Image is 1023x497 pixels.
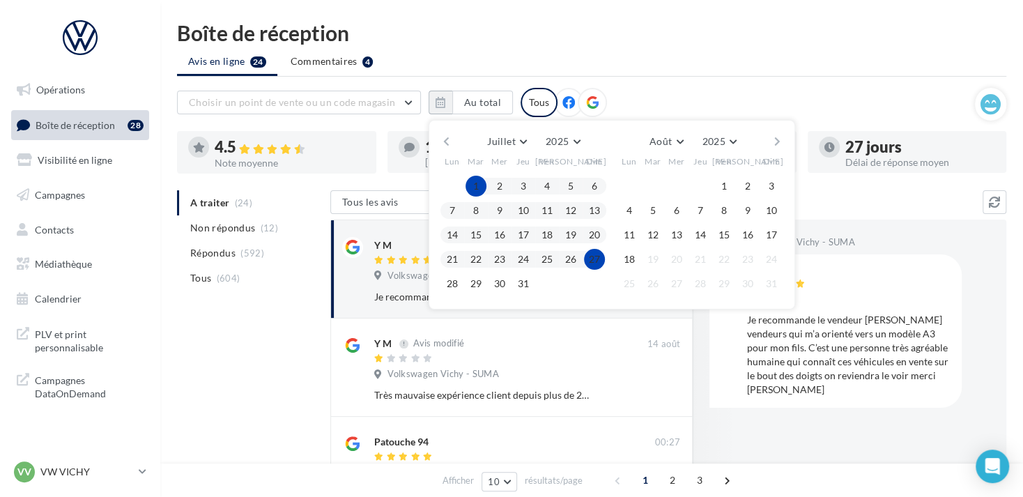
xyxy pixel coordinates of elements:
span: [PERSON_NAME] [535,155,607,167]
div: Note moyenne [215,158,365,168]
button: Tous les avis [330,190,470,214]
button: 10 [482,472,517,491]
span: Tous les avis [342,196,399,208]
span: 2025 [702,135,725,147]
button: 25 [537,249,557,270]
span: Volkswagen Vichy - SUMA [744,236,854,249]
button: Août [644,132,689,151]
span: Mar [645,155,661,167]
button: 20 [584,224,605,245]
span: Mer [668,155,685,167]
button: 8 [714,200,734,221]
span: résultats/page [525,474,583,487]
button: 14 [690,224,711,245]
button: 2 [737,176,758,197]
button: 5 [643,200,663,221]
button: 22 [714,249,734,270]
button: 16 [489,224,510,245]
div: Très mauvaise expérience client depuis plus de 25 ans Mal reçu le vendeur [PERSON_NAME]exprime su... [374,388,590,402]
span: Opérations [36,84,85,95]
span: VV [17,465,31,479]
button: Au total [452,91,513,114]
span: Afficher [443,474,474,487]
button: 15 [714,224,734,245]
span: Jeu [693,155,707,167]
div: 4.5 [215,139,365,155]
button: 17 [761,224,782,245]
button: 18 [619,249,640,270]
span: 2025 [546,135,569,147]
a: VV VW VICHY [11,459,149,485]
button: 10 [761,200,782,221]
a: Médiathèque [8,250,152,279]
button: 23 [737,249,758,270]
button: Au total [429,91,513,114]
span: 14 août [647,338,680,351]
span: Lun [445,155,460,167]
button: 22 [466,249,486,270]
button: 4 [537,176,557,197]
button: 25 [619,273,640,294]
span: (604) [217,273,240,284]
span: 1 [634,469,656,491]
button: 26 [643,273,663,294]
div: Tous [521,88,557,117]
button: 24 [513,249,534,270]
div: Patouche 94 [374,435,429,449]
button: 15 [466,224,486,245]
span: PLV et print personnalisable [35,325,144,355]
button: 14 [442,224,463,245]
span: Dim [586,155,603,167]
span: Lun [622,155,637,167]
span: Campagnes [35,189,85,201]
button: 11 [619,224,640,245]
span: Jeu [516,155,530,167]
button: 2025 [696,132,741,151]
span: 3 [689,469,711,491]
span: Médiathèque [35,258,92,270]
span: Mer [491,155,508,167]
button: 3 [513,176,534,197]
span: Commentaires [291,54,357,68]
a: Contacts [8,215,152,245]
button: 3 [761,176,782,197]
span: Août [649,135,672,147]
a: Campagnes [8,181,152,210]
a: PLV et print personnalisable [8,319,152,360]
span: Non répondus [190,221,255,235]
div: Boîte de réception [177,22,1006,43]
div: [PERSON_NAME] non répondus [425,158,576,167]
button: 27 [584,249,605,270]
button: 9 [489,200,510,221]
span: Répondus [190,246,236,260]
div: Open Intercom Messenger [976,450,1009,483]
div: Y M [374,238,392,252]
button: 23 [489,249,510,270]
span: Volkswagen Vichy - SUMA [387,270,498,282]
button: 21 [690,249,711,270]
button: 29 [714,273,734,294]
div: Délai de réponse moyen [845,158,996,167]
button: 10 [513,200,534,221]
button: 27 [666,273,687,294]
button: 12 [643,224,663,245]
button: 31 [761,273,782,294]
span: Avis modifié [413,338,464,349]
button: 28 [442,273,463,294]
button: 13 [584,200,605,221]
a: Visibilité en ligne [8,146,152,175]
button: Choisir un point de vente ou un code magasin [177,91,421,114]
button: 6 [666,200,687,221]
div: 12 [425,139,576,155]
p: VW VICHY [40,465,133,479]
span: Campagnes DataOnDemand [35,371,144,401]
button: 7 [690,200,711,221]
span: Dim [763,155,780,167]
div: Y M [374,337,392,351]
a: Calendrier [8,284,152,314]
button: 17 [513,224,534,245]
span: 00:27 [654,436,680,449]
button: Juillet [482,132,532,151]
span: Juillet [487,135,515,147]
span: Mar [468,155,484,167]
